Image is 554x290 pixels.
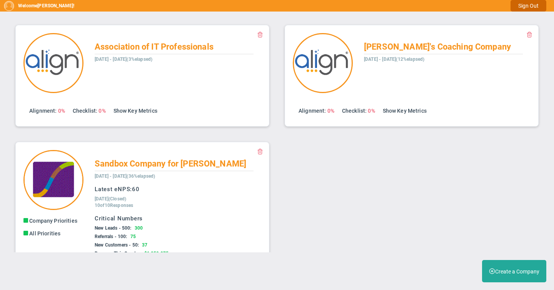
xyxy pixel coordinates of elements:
button: Create a Company [482,260,546,282]
span: 0% [58,108,65,114]
span: [DATE] [95,196,108,202]
h5: Welcome ! [18,3,74,8]
span: [PERSON_NAME]'s Coaching Company [364,42,511,52]
span: Responses [110,203,133,208]
h3: Critical Numbers [95,215,254,223]
span: 300 [135,225,143,231]
span: All Priorities [29,230,60,237]
span: Revenue This Quarter: [95,251,141,256]
span: elapsed) [137,173,155,179]
span: Latest eNPS: [95,186,132,193]
span: - [110,57,112,62]
span: 0% [327,108,334,114]
span: 75 [130,234,136,239]
span: - [379,57,381,62]
span: Alignment: [299,108,326,114]
span: New Leads - 500: [95,225,132,231]
span: Checklist: [342,108,367,114]
span: [PERSON_NAME] [37,3,73,8]
span: 0% [98,108,105,114]
span: $1,850,075 [144,251,169,256]
span: New Customers - 50: [95,242,139,248]
span: 3% [128,57,135,62]
span: [DATE] [364,57,378,62]
span: Referrals - 100: [95,234,127,239]
span: Association of IT Professionals [95,42,214,52]
span: Checklist: [73,108,97,114]
span: Sandbox Company for [PERSON_NAME] [95,159,246,168]
img: 51354.Person.photo [4,1,14,11]
span: (Closed) [108,196,126,202]
span: Alignment: [29,108,57,114]
span: [DATE] [113,57,127,62]
span: [DATE] [95,173,108,179]
img: 20858.Company.photo [293,33,353,93]
img: 33672.Company.photo [23,150,83,210]
span: 37 [142,242,147,248]
span: 36% [128,173,137,179]
span: 0% [368,108,375,114]
span: [DATE] [113,173,127,179]
span: [DATE] [382,57,396,62]
span: ( [127,57,128,62]
a: Show Key Metrics [113,108,157,114]
span: of [100,203,104,208]
span: elapsed) [407,57,424,62]
span: ( [127,173,128,179]
span: 60 [132,186,140,193]
span: 12% [398,57,407,62]
span: [DATE] [95,57,108,62]
a: Show Key Metrics [383,108,427,114]
span: Company Priorities [29,218,77,224]
span: 10 [95,203,100,208]
span: ( [396,57,397,62]
img: 20836.Company.photo [23,33,83,93]
span: - [110,173,112,179]
span: 10 [105,203,110,208]
span: elapsed) [135,57,152,62]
